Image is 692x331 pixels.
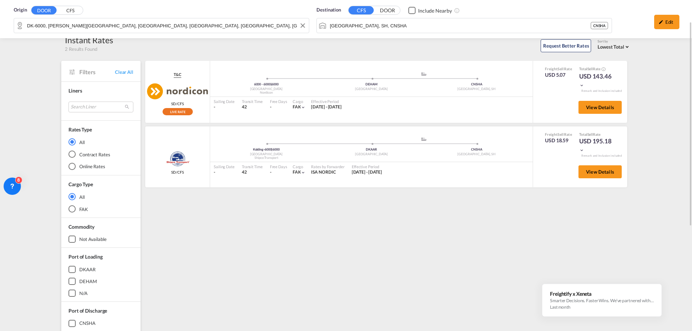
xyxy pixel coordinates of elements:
div: 42 [242,169,263,175]
div: ISA NORDIC [311,169,344,175]
div: - [270,169,271,175]
div: [GEOGRAPHIC_DATA] [214,152,319,157]
span: Liners [68,88,82,94]
div: USD 18.59 [545,137,572,144]
span: Sell [558,132,564,137]
div: Effective Period [311,99,342,104]
div: N/A [79,290,88,296]
div: CNSHA [424,147,529,152]
span: 6000 [271,82,279,86]
span: Sell [558,67,564,71]
button: CFS [349,6,374,14]
button: View Details [578,101,622,114]
span: | [271,82,272,86]
img: Shipco Transport [165,150,190,168]
button: CFS [58,6,83,15]
div: Sort by [598,39,631,44]
span: 6000 - 6000 [254,82,272,86]
md-checkbox: Checkbox No Ink [408,6,452,14]
button: Spot Rates are dynamic & can fluctuate with time [600,66,605,72]
md-radio-button: Online Rates [68,163,133,170]
div: Transit Time [242,99,263,104]
span: Destination [316,6,341,14]
div: Total Rate [579,132,615,137]
div: Rollable available [163,108,193,115]
span: Port of Loading [68,254,103,260]
span: 6000 [272,147,280,151]
div: CNSHA [591,22,608,29]
div: DKAAR [319,147,424,152]
span: Filters [79,68,115,76]
div: Cargo Type [68,181,93,188]
div: Rates by Forwarder [311,164,344,169]
md-icon: icon-chevron-down [579,148,584,153]
span: View Details [586,169,614,175]
div: CNSHA [79,320,96,326]
span: Sell [587,67,593,71]
span: | [271,147,272,151]
div: Cargo [293,164,306,169]
div: Freight Rate [545,66,572,71]
div: [GEOGRAPHIC_DATA] [319,152,424,157]
md-icon: icon-chevron-down [301,105,306,110]
md-radio-button: FAK [68,205,133,213]
md-icon: Unchecked: Ignores neighbouring ports when fetching rates.Checked : Includes neighbouring ports w... [454,8,460,13]
div: USD 195.18 [579,137,615,154]
span: Origin [14,6,27,14]
span: ISA NORDIC [311,169,336,175]
span: [DATE] - [DATE] [311,104,342,109]
div: Freight Rate [545,132,572,137]
md-icon: assets/icons/custom/ship-fill.svg [420,72,428,76]
span: Port of Discharge [68,308,107,314]
span: T&C [174,72,181,77]
span: Lowest Total [598,44,624,50]
div: Effective Period [352,164,382,169]
button: DOOR [31,6,57,14]
md-radio-button: All [68,138,133,146]
md-checkbox: DEHAM [68,278,133,285]
div: Nordicon [214,90,319,95]
button: DOOR [375,6,400,15]
md-input-container: Shanghai, SH, CNSHA [317,18,612,33]
div: - [214,104,235,110]
span: SD/CFS [171,170,183,175]
md-icon: icon-pencil [658,19,664,24]
div: DKAAR [79,266,96,273]
span: Commodity [68,224,94,230]
div: DEHAM [319,82,424,87]
div: - [270,104,271,110]
div: Shipco Transport [214,156,319,160]
md-icon: assets/icons/custom/ship-fill.svg [420,137,428,141]
div: Free Days [270,164,287,169]
div: Remark and Inclusion included [576,154,627,158]
md-icon: icon-chevron-down [579,83,584,88]
span: View Details [586,104,614,110]
md-checkbox: DKAAR [68,266,133,273]
span: Sell [587,132,593,137]
span: Clear All [115,69,133,75]
div: icon-pencilEdit [654,15,679,29]
div: [GEOGRAPHIC_DATA] [214,87,319,91]
span: FAK [293,104,301,109]
button: Request Better Rates [541,39,591,52]
div: [GEOGRAPHIC_DATA], SH [424,87,529,91]
div: DEHAM [79,278,97,285]
button: Clear Input [297,20,308,31]
div: USD 5.07 [545,71,572,79]
md-select: Select: Lowest Total [598,42,631,50]
div: Rates Type [68,126,92,133]
div: 01 Aug 2025 - 31 Aug 2025 [352,169,382,175]
span: Kolding-6000 [253,147,273,151]
img: Nordicon [147,83,208,99]
md-icon: icon-chevron-down [301,170,306,175]
input: Search by Port [330,20,591,31]
div: not available [79,236,107,242]
div: Free Days [270,99,287,104]
div: Transit Time [242,164,263,169]
span: [DATE] - [DATE] [352,169,382,175]
div: CNSHA [424,82,529,87]
span: SD/CFS [171,101,183,106]
div: 42 [242,104,263,110]
div: [GEOGRAPHIC_DATA], SH [424,152,529,157]
div: - [214,169,235,175]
